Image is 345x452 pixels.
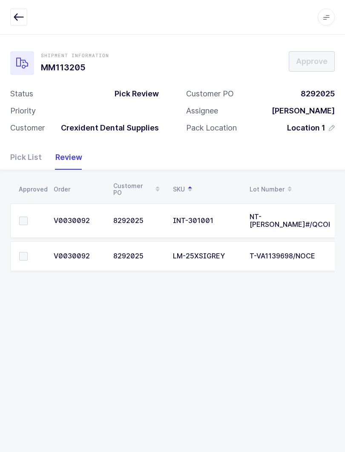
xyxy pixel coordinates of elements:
div: Assignee [186,106,218,116]
button: Approve [289,51,335,72]
div: Review [49,145,82,170]
div: SKU [173,182,239,197]
div: 8292025 [113,252,163,260]
div: Status [10,89,33,99]
div: NT-[PERSON_NAME]#/QCOK [250,213,325,229]
div: V0030092 [54,252,103,260]
span: Location 1 [287,123,325,133]
div: Order [54,186,103,193]
div: Crexident Dental Supplies [54,123,159,133]
div: Priority [10,106,36,116]
button: Location 1 [287,123,335,133]
div: [PERSON_NAME] [265,106,335,116]
div: 8292025 [113,217,163,225]
div: Pick List [10,145,49,170]
div: Customer PO [113,182,163,197]
div: V0030092 [54,217,103,225]
div: INT-301001 [173,217,239,225]
div: Pack Location [186,123,237,133]
h1: MM113205 [41,61,109,74]
div: Customer PO [186,89,234,99]
span: Approve [296,56,328,67]
div: Customer [10,123,45,133]
div: LM-25XSIGREY [173,252,239,260]
div: Approved [19,186,43,193]
div: Lot Number [250,182,325,197]
div: Pick Review [108,89,159,99]
div: T-VA1139698/NOCE [250,252,325,260]
span: 8292025 [301,89,335,98]
div: Shipment Information [41,52,109,59]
